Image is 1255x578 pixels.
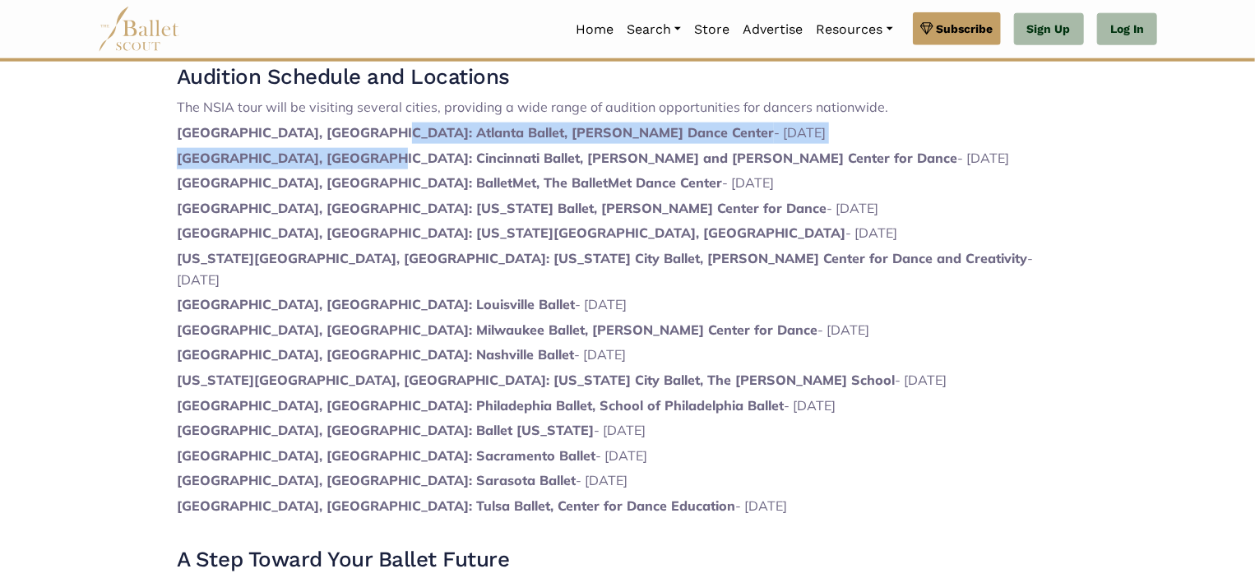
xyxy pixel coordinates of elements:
[177,250,1027,266] strong: [US_STATE][GEOGRAPHIC_DATA], [GEOGRAPHIC_DATA]: [US_STATE] City Ballet, [PERSON_NAME] Center for ...
[177,447,647,464] span: - [DATE]
[177,296,575,312] strong: [GEOGRAPHIC_DATA], [GEOGRAPHIC_DATA]: Louisville Ballet
[177,296,627,312] span: - [DATE]
[177,174,722,191] strong: [GEOGRAPHIC_DATA], [GEOGRAPHIC_DATA]: BalletMet, The BalletMet Dance Center
[688,12,736,47] a: Store
[809,12,899,47] a: Resources
[920,20,933,38] img: gem.svg
[1097,13,1157,46] a: Log In
[177,472,576,488] strong: [GEOGRAPHIC_DATA], [GEOGRAPHIC_DATA]: Sarasota Ballet
[177,250,1033,288] span: - [DATE]
[620,12,688,47] a: Search
[177,397,784,414] strong: [GEOGRAPHIC_DATA], [GEOGRAPHIC_DATA]: Philadephia Ballet, School of Philadelphia Ballet
[913,12,1001,45] a: Subscribe
[177,447,595,464] strong: [GEOGRAPHIC_DATA], [GEOGRAPHIC_DATA]: Sacramento Ballet
[177,124,774,141] strong: [GEOGRAPHIC_DATA], [GEOGRAPHIC_DATA]: Atlanta Ballet, [PERSON_NAME] Dance Center
[177,546,1078,574] h3: A Step Toward Your Ballet Future
[177,224,897,241] span: - [DATE]
[177,422,594,438] strong: [GEOGRAPHIC_DATA], [GEOGRAPHIC_DATA]: Ballet [US_STATE]
[177,63,1078,91] h3: Audition Schedule and Locations
[177,99,888,115] span: The NSIA tour will be visiting several cities, providing a wide range of audition opportunities f...
[177,224,845,241] strong: [GEOGRAPHIC_DATA], [GEOGRAPHIC_DATA]: [US_STATE][GEOGRAPHIC_DATA], [GEOGRAPHIC_DATA]
[177,397,836,414] span: - [DATE]
[177,422,646,438] span: - [DATE]
[177,150,1009,166] span: - [DATE]
[177,200,827,216] strong: [GEOGRAPHIC_DATA], [GEOGRAPHIC_DATA]: [US_STATE] Ballet, [PERSON_NAME] Center for Dance
[177,372,895,388] strong: [US_STATE][GEOGRAPHIC_DATA], [GEOGRAPHIC_DATA]: [US_STATE] City Ballet, The [PERSON_NAME] School
[177,346,574,363] strong: [GEOGRAPHIC_DATA], [GEOGRAPHIC_DATA]: Nashville Ballet
[177,321,817,338] strong: [GEOGRAPHIC_DATA], [GEOGRAPHIC_DATA]: Milwaukee Ballet, [PERSON_NAME] Center for Dance
[177,200,878,216] span: - [DATE]
[177,150,957,166] strong: [GEOGRAPHIC_DATA], [GEOGRAPHIC_DATA]: Cincinnati Ballet, [PERSON_NAME] and [PERSON_NAME] Center f...
[177,346,626,363] span: - [DATE]
[177,372,947,388] span: - [DATE]
[569,12,620,47] a: Home
[177,472,627,488] span: - [DATE]
[177,497,735,514] strong: [GEOGRAPHIC_DATA], [GEOGRAPHIC_DATA]: Tulsa Ballet, Center for Dance Education
[177,174,774,191] span: - [DATE]
[937,20,993,38] span: Subscribe
[736,12,809,47] a: Advertise
[177,124,826,141] span: - [DATE]
[177,321,869,338] span: - [DATE]
[1014,13,1084,46] a: Sign Up
[177,497,787,514] span: - [DATE]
